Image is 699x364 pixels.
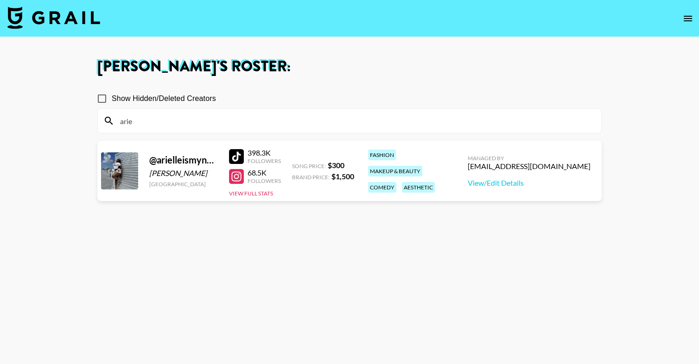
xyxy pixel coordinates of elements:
[679,9,697,28] button: open drawer
[112,93,216,104] span: Show Hidden/Deleted Creators
[248,177,281,184] div: Followers
[368,150,396,160] div: fashion
[248,148,281,157] div: 398.3K
[149,154,218,166] div: @ arielleismynam3
[149,181,218,188] div: [GEOGRAPHIC_DATA]
[229,190,273,197] button: View Full Stats
[149,169,218,178] div: [PERSON_NAME]
[97,59,602,74] h1: [PERSON_NAME] 's Roster:
[468,178,591,188] a: View/Edit Details
[7,6,100,29] img: Grail Talent
[368,182,396,193] div: comedy
[402,182,435,193] div: aesthetic
[248,168,281,177] div: 68.5K
[368,166,422,176] div: makeup & beauty
[331,172,354,181] strong: $ 1,500
[468,162,591,171] div: [EMAIL_ADDRESS][DOMAIN_NAME]
[114,113,596,128] input: Search by User Name
[248,157,281,164] div: Followers
[292,163,326,169] span: Song Price:
[292,174,330,181] span: Brand Price:
[328,161,344,169] strong: $ 300
[468,155,591,162] div: Managed By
